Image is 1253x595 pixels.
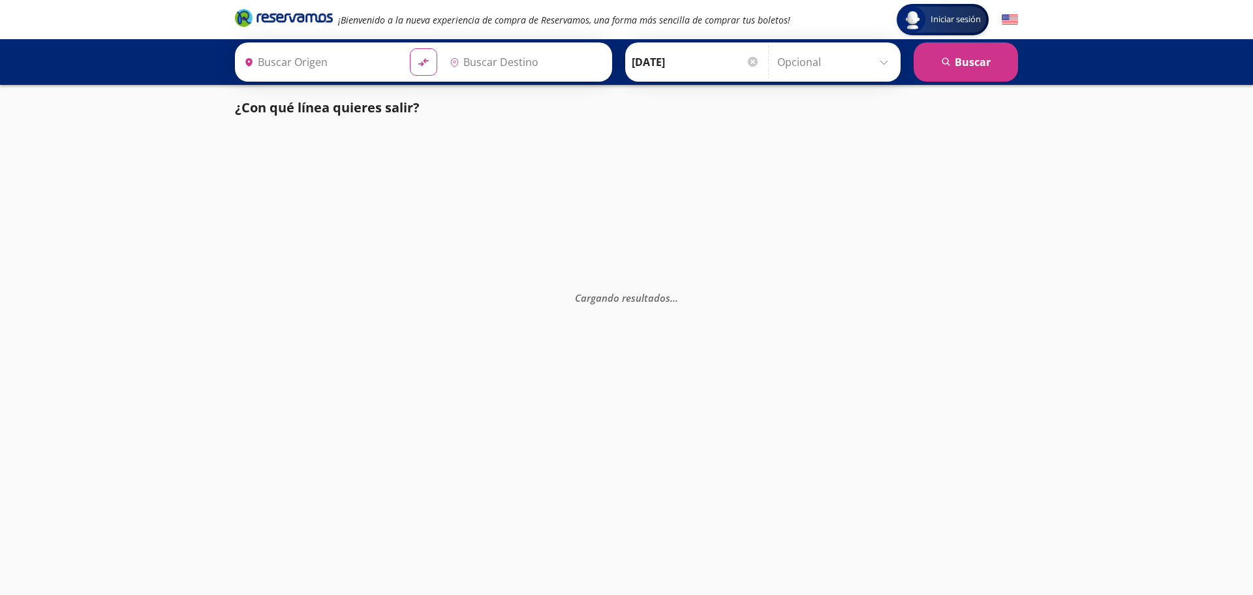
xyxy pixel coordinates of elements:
[575,291,678,304] em: Cargando resultados
[670,291,673,304] span: .
[777,46,894,78] input: Opcional
[338,14,790,26] em: ¡Bienvenido a la nueva experiencia de compra de Reservamos, una forma más sencilla de comprar tus...
[632,46,760,78] input: Elegir Fecha
[239,46,399,78] input: Buscar Origen
[444,46,605,78] input: Buscar Destino
[675,291,678,304] span: .
[914,42,1018,82] button: Buscar
[235,8,333,31] a: Brand Logo
[1002,12,1018,28] button: English
[235,98,420,118] p: ¿Con qué línea quieres salir?
[673,291,675,304] span: .
[925,13,986,26] span: Iniciar sesión
[235,8,333,27] i: Brand Logo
